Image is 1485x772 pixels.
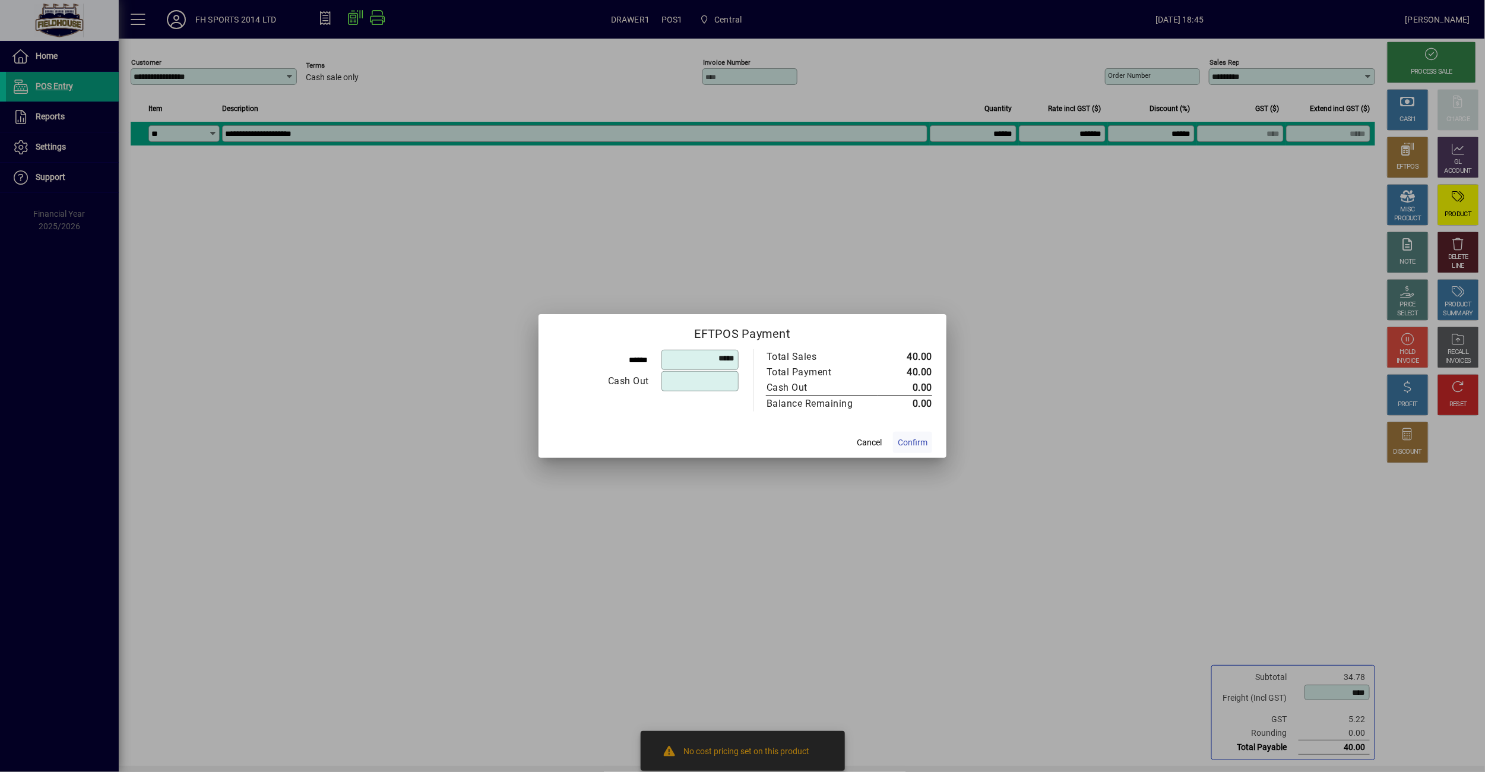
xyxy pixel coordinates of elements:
[553,374,649,388] div: Cash Out
[767,381,866,395] div: Cash Out
[893,432,932,453] button: Confirm
[850,432,888,453] button: Cancel
[766,365,878,380] td: Total Payment
[539,314,946,349] h2: EFTPOS Payment
[878,380,932,396] td: 0.00
[878,365,932,380] td: 40.00
[766,349,878,365] td: Total Sales
[878,396,932,412] td: 0.00
[857,436,882,449] span: Cancel
[767,397,866,411] div: Balance Remaining
[898,436,927,449] span: Confirm
[878,349,932,365] td: 40.00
